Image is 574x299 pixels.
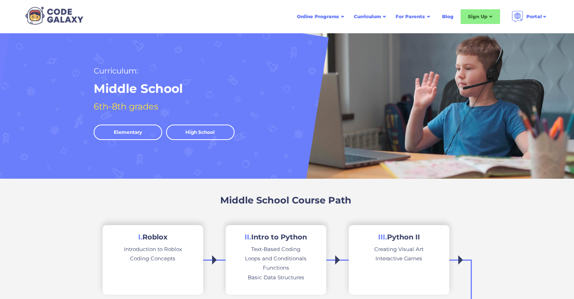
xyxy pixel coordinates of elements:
[378,233,420,242] h2: Python II
[461,9,500,24] div: Sign Up
[94,64,138,77] h2: Curriculum:
[94,125,162,140] a: Elementary
[396,13,425,21] div: For Parents
[292,10,349,24] div: Online Programs
[166,125,235,140] a: High School
[124,244,182,254] div: Introduction to Roblox
[94,81,183,97] h1: Middle School
[130,254,175,263] div: Coding Concepts
[226,225,326,295] a: II.Intro to PythonText-Based CodingLoops and ConditionalsFunctionsBasic Data Structures
[507,8,552,26] div: Portal
[251,244,300,254] div: Text-Based Coding
[374,244,423,254] div: Creating Visual Art
[220,194,289,207] h3: Middle School
[297,13,339,21] div: Online Programs
[248,273,304,282] div: Basic Data Structures
[245,233,251,241] span: II.
[103,225,203,295] a: I.RobloxIntroduction to RobloxCoding Concepts
[354,13,381,21] div: Curriculum
[94,100,158,113] h2: 6th-8th grades
[437,10,458,24] a: Blog
[245,254,307,263] div: Loops and Conditionals
[375,254,422,263] div: Interactive Games
[378,233,387,241] span: III.
[263,263,289,272] div: Functions
[138,233,168,242] h2: Roblox
[292,194,351,207] h3: Course Path
[245,233,307,242] h2: Intro to Python
[468,13,487,21] div: Sign Up
[349,10,391,24] div: Curriculum
[349,225,449,295] a: III.Python IICreating Visual ArtInteractive Games
[391,10,435,24] div: For Parents
[138,233,142,241] span: I.
[526,13,542,21] div: Portal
